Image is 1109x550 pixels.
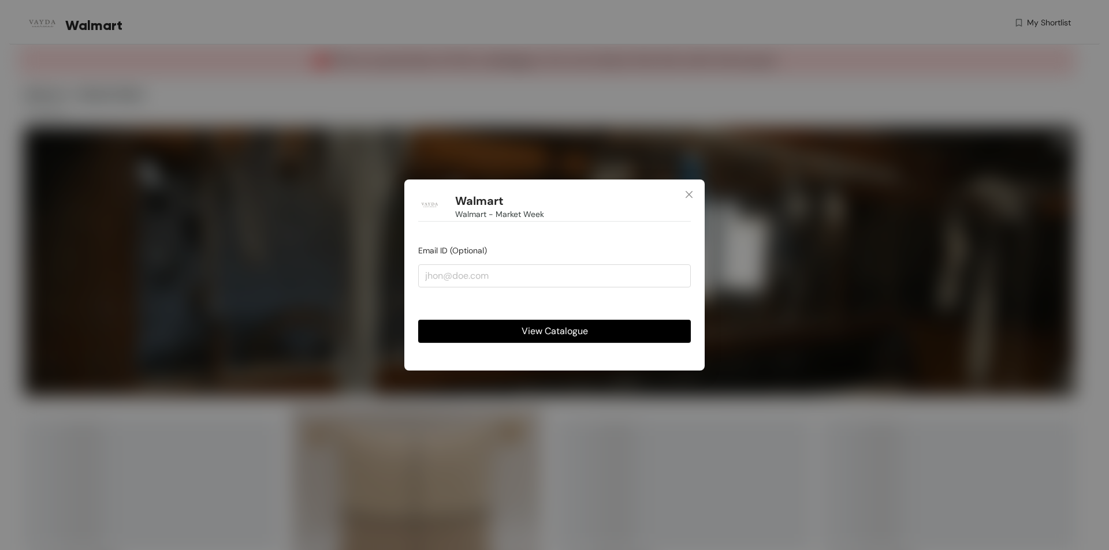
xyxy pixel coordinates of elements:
[455,208,544,220] span: Walmart - Market Week
[673,179,705,211] button: Close
[522,324,588,338] span: View Catalogue
[418,245,487,256] span: Email ID (Optional)
[418,320,691,343] button: View Catalogue
[684,190,694,199] span: close
[418,264,691,287] input: jhon@doe.com
[418,193,441,216] img: Buyer Portal
[455,194,504,208] h1: Walmart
